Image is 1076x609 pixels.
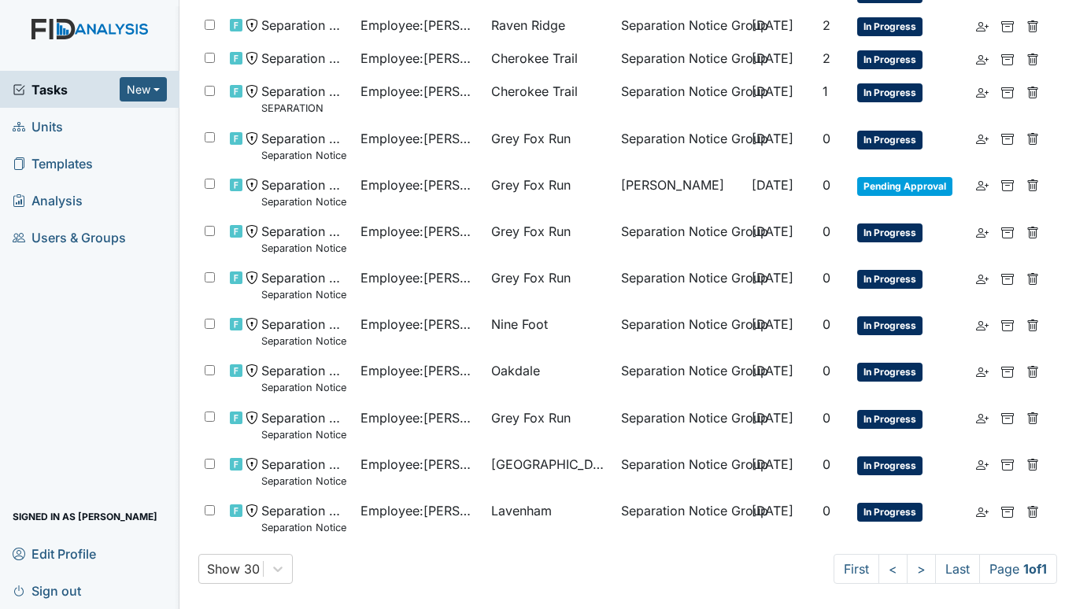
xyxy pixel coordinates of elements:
[752,50,793,66] span: [DATE]
[261,222,348,256] span: Separation Notice Separation Notice
[1001,455,1014,474] a: Archive
[935,554,980,584] a: Last
[615,216,745,262] td: Separation Notice Group
[857,131,923,149] span: In Progress
[857,503,923,522] span: In Progress
[13,578,81,603] span: Sign out
[823,316,830,332] span: 0
[261,501,348,535] span: Separation Notice Separation Notice
[361,222,479,241] span: Employee : [PERSON_NAME][GEOGRAPHIC_DATA]
[857,316,923,335] span: In Progress
[823,270,830,286] span: 0
[823,410,830,426] span: 0
[261,287,348,302] small: Separation Notice
[907,554,936,584] a: >
[857,410,923,429] span: In Progress
[752,270,793,286] span: [DATE]
[615,262,745,308] td: Separation Notice Group
[752,363,793,378] span: [DATE]
[615,402,745,448] td: Separation Notice Group
[491,129,571,148] span: Grey Fox Run
[1026,49,1039,68] a: Delete
[1001,175,1014,194] a: Archive
[361,315,479,334] span: Employee : [PERSON_NAME]
[1001,82,1014,101] a: Archive
[878,554,908,584] a: <
[261,148,348,163] small: Separation Notice
[615,76,745,122] td: Separation Notice Group
[615,9,745,42] td: Separation Notice Group
[261,520,348,535] small: Separation Notice
[1001,268,1014,287] a: Archive
[261,334,348,349] small: Separation Notice
[13,80,120,99] a: Tasks
[261,268,348,302] span: Separation Notice Separation Notice
[752,503,793,519] span: [DATE]
[752,83,793,99] span: [DATE]
[361,82,479,101] span: Employee : [PERSON_NAME]
[1026,175,1039,194] a: Delete
[13,151,93,175] span: Templates
[261,194,348,209] small: Separation Notice
[361,49,479,68] span: Employee : [PERSON_NAME]
[261,315,348,349] span: Separation Notice Separation Notice
[491,501,552,520] span: Lavenham
[1001,361,1014,380] a: Archive
[834,554,879,584] a: First
[261,408,348,442] span: Separation Notice Separation Notice
[1026,501,1039,520] a: Delete
[857,270,923,289] span: In Progress
[13,225,126,249] span: Users & Groups
[1026,361,1039,380] a: Delete
[361,361,479,380] span: Employee : [PERSON_NAME]'
[1026,129,1039,148] a: Delete
[491,16,565,35] span: Raven Ridge
[752,17,793,33] span: [DATE]
[1026,16,1039,35] a: Delete
[491,315,548,334] span: Nine Foot
[857,456,923,475] span: In Progress
[13,541,96,566] span: Edit Profile
[752,456,793,472] span: [DATE]
[261,474,348,489] small: Separation Notice
[261,241,348,256] small: Separation Notice
[1001,222,1014,241] a: Archive
[491,222,571,241] span: Grey Fox Run
[615,355,745,401] td: Separation Notice Group
[615,448,745,495] td: Separation Notice Group
[1026,222,1039,241] a: Delete
[857,17,923,36] span: In Progress
[857,363,923,382] span: In Progress
[857,83,923,102] span: In Progress
[823,503,830,519] span: 0
[1001,315,1014,334] a: Archive
[261,361,348,395] span: Separation Notice Separation Notice
[857,223,923,242] span: In Progress
[1026,82,1039,101] a: Delete
[491,82,578,101] span: Cherokee Trail
[1001,49,1014,68] a: Archive
[361,408,479,427] span: Employee : [PERSON_NAME]
[615,42,745,76] td: Separation Notice Group
[261,380,348,395] small: Separation Notice
[752,410,793,426] span: [DATE]
[361,268,479,287] span: Employee : [PERSON_NAME]
[361,129,479,148] span: Employee : [PERSON_NAME], [GEOGRAPHIC_DATA]
[207,559,260,578] div: Show 30
[1026,408,1039,427] a: Delete
[491,268,571,287] span: Grey Fox Run
[615,308,745,355] td: Separation Notice Group
[857,177,952,196] span: Pending Approval
[1001,408,1014,427] a: Archive
[823,17,830,33] span: 2
[261,82,348,116] span: Separation Notice SEPARATION
[361,455,479,474] span: Employee : [PERSON_NAME]
[823,177,830,193] span: 0
[361,16,479,35] span: Employee : [PERSON_NAME]
[120,77,167,101] button: New
[615,495,745,541] td: Separation Notice Group
[261,427,348,442] small: Separation Notice
[261,16,348,35] span: Separation Notice
[1026,455,1039,474] a: Delete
